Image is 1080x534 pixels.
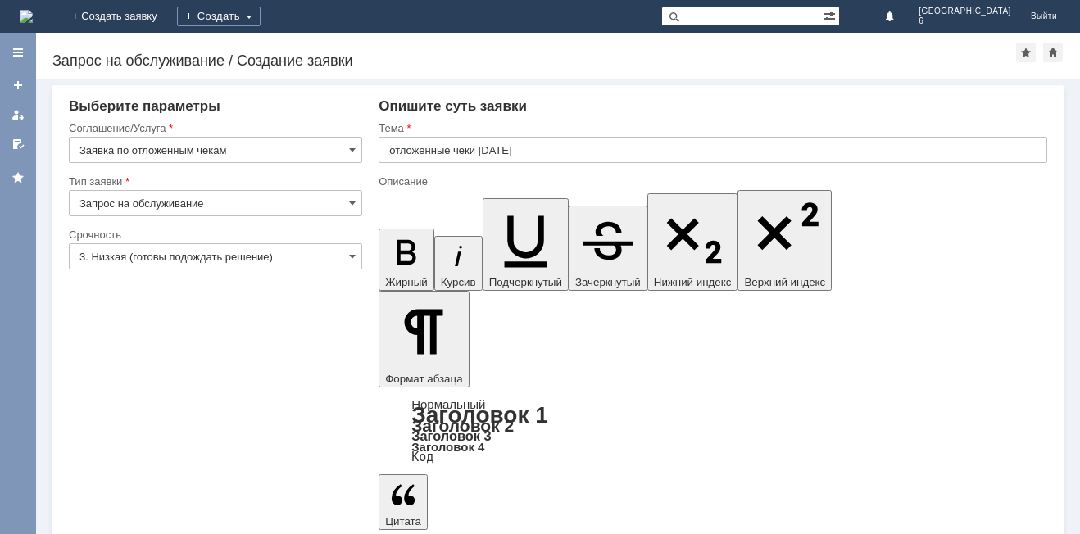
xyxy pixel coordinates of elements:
[411,416,514,435] a: Заголовок 2
[379,474,428,530] button: Цитата
[489,276,562,288] span: Подчеркнутый
[434,236,483,291] button: Курсив
[5,72,31,98] a: Создать заявку
[5,102,31,128] a: Мои заявки
[52,52,1016,69] div: Запрос на обслуживание / Создание заявки
[379,229,434,291] button: Жирный
[411,428,491,443] a: Заголовок 3
[69,98,220,114] span: Выберите параметры
[654,276,732,288] span: Нижний индекс
[379,123,1044,133] div: Тема
[647,193,738,291] button: Нижний индекс
[69,229,359,240] div: Срочность
[411,440,484,454] a: Заголовок 4
[1016,43,1036,62] div: Добавить в избранное
[385,373,462,385] span: Формат абзаца
[385,276,428,288] span: Жирный
[411,402,548,428] a: Заголовок 1
[1043,43,1063,62] div: Сделать домашней страницей
[575,276,641,288] span: Зачеркнутый
[69,176,359,187] div: Тип заявки
[411,397,485,411] a: Нормальный
[385,515,421,527] span: Цитата
[69,123,359,133] div: Соглашение/Услуга
[379,399,1047,463] div: Формат абзаца
[20,10,33,23] img: logo
[744,276,825,288] span: Верхний индекс
[379,291,469,387] button: Формат абзаца
[823,7,839,23] span: Расширенный поиск
[737,190,832,291] button: Верхний индекс
[919,16,1011,26] span: 6
[379,98,527,114] span: Опишите суть заявки
[919,7,1011,16] span: [GEOGRAPHIC_DATA]
[483,198,569,291] button: Подчеркнутый
[379,176,1044,187] div: Описание
[5,131,31,157] a: Мои согласования
[441,276,476,288] span: Курсив
[177,7,261,26] div: Создать
[20,10,33,23] a: Перейти на домашнюю страницу
[411,450,433,464] a: Код
[569,206,647,291] button: Зачеркнутый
